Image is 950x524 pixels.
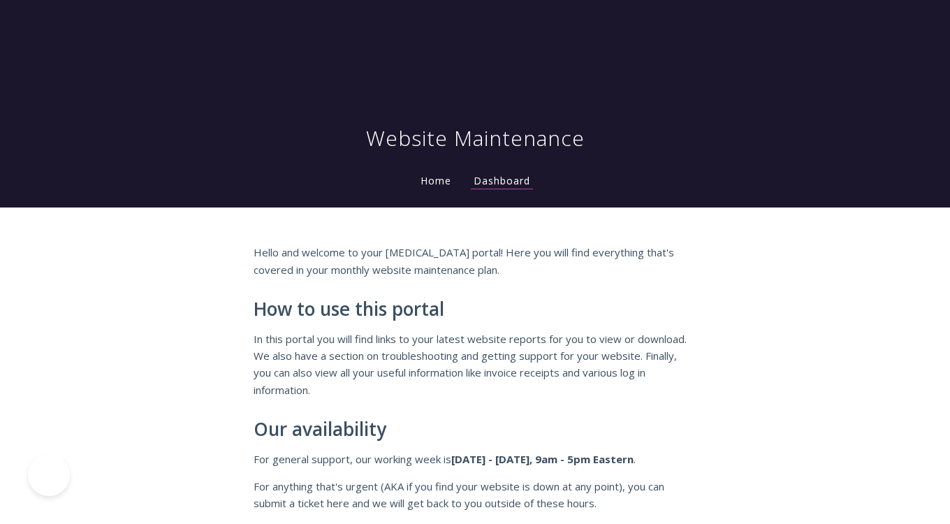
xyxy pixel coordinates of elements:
h1: Website Maintenance [366,124,585,152]
a: Dashboard [471,174,533,189]
p: For general support, our working week is . [254,451,696,467]
a: Home [418,174,454,187]
strong: [DATE] - [DATE], 9am - 5pm Eastern [451,452,634,466]
h2: How to use this portal [254,299,696,320]
p: Hello and welcome to your [MEDICAL_DATA] portal! Here you will find everything that's covered in ... [254,244,696,278]
h2: Our availability [254,419,696,440]
p: In this portal you will find links to your latest website reports for you to view or download. We... [254,330,696,399]
p: For anything that's urgent (AKA if you find your website is down at any point), you can submit a ... [254,478,696,512]
iframe: Toggle Customer Support [28,454,70,496]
